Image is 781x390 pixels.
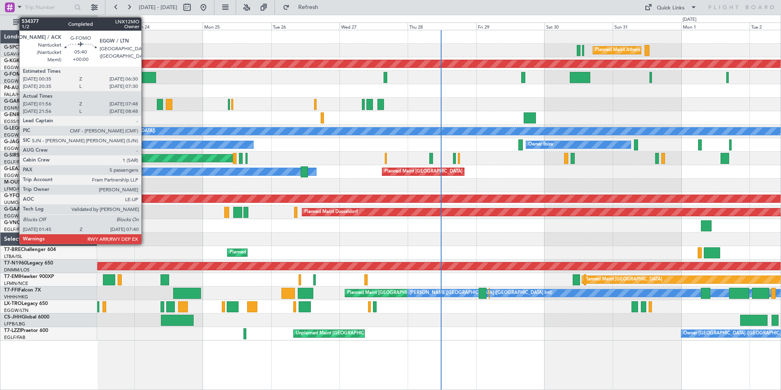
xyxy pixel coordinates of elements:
[4,65,29,71] a: EGGW/LTN
[4,328,21,333] span: T7-LZZI
[4,247,56,252] a: T7-BREChallenger 604
[4,199,29,206] a: UUMO/OSF
[25,1,72,13] input: Trip Number
[4,153,20,158] span: G-SIRS
[640,1,701,14] button: Quick Links
[683,16,696,23] div: [DATE]
[4,226,25,233] a: EGLF/FAB
[4,105,29,111] a: EGNR/CEG
[99,16,113,23] div: [DATE]
[4,112,23,117] span: G-ENRG
[384,166,513,178] div: Planned Maint [GEOGRAPHIC_DATA] ([GEOGRAPHIC_DATA])
[4,334,25,341] a: EGLF/FAB
[584,273,662,286] div: Planned Maint [GEOGRAPHIC_DATA]
[4,274,54,279] a: T7-EMIHawker 900XP
[291,4,326,10] span: Refresh
[4,166,67,171] a: G-LEAXCessna Citation XLS
[4,112,51,117] a: G-ENRGPraetor 600
[296,327,430,340] div: Unplanned Maint [GEOGRAPHIC_DATA] ([GEOGRAPHIC_DATA])
[4,220,59,225] a: G-VNORChallenger 650
[4,180,24,185] span: M-OUSE
[4,45,48,50] a: G-SPCYLegacy 650
[4,58,23,63] span: G-KGKG
[4,85,22,90] span: P4-AUA
[4,72,53,77] a: G-FOMOGlobal 6000
[4,301,22,306] span: LX-TRO
[4,288,18,293] span: T7-FFI
[410,287,552,299] div: [PERSON_NAME][GEOGRAPHIC_DATA] ([GEOGRAPHIC_DATA] Intl)
[66,22,134,30] div: Sat 23
[4,213,29,219] a: EGGW/LTN
[4,78,29,84] a: EGGW/LTN
[4,267,29,273] a: DNMM/LOS
[408,22,476,30] div: Thu 28
[4,315,22,320] span: CS-JHH
[304,206,358,218] div: Planned Maint Dusseldorf
[528,139,553,151] div: Owner Ibiza
[4,45,22,50] span: G-SPCY
[4,207,71,212] a: G-GAALCessna Citation XLS+
[4,261,27,266] span: T7-N1960
[4,261,53,266] a: T7-N1960Legacy 650
[4,274,20,279] span: T7-EMI
[271,22,339,30] div: Tue 26
[68,139,129,151] div: No Crew Cannes (Mandelieu)
[339,22,408,30] div: Wed 27
[4,139,23,144] span: G-JAGA
[4,186,28,192] a: LFMD/CEQ
[4,301,48,306] a: LX-TROLegacy 650
[4,315,49,320] a: CS-JHHGlobal 6000
[4,280,28,287] a: LFMN/NCE
[4,180,63,185] a: M-OUSECitation Mustang
[4,119,26,125] a: EGSS/STN
[4,51,26,57] a: LGAV/ATH
[4,99,71,104] a: G-GARECessna Citation XLS+
[613,22,681,30] div: Sun 31
[4,321,25,327] a: LFPB/LBG
[4,153,51,158] a: G-SIRSCitation Excel
[4,328,48,333] a: T7-LZZIPraetor 600
[476,22,544,30] div: Fri 29
[544,22,613,30] div: Sat 30
[4,288,41,293] a: T7-FFIFalcon 7X
[4,166,22,171] span: G-LEAX
[4,58,49,63] a: G-KGKGLegacy 600
[279,1,328,14] button: Refresh
[4,173,29,179] a: EGGW/LTN
[4,85,38,90] a: P4-AUAMD-87
[4,139,51,144] a: G-JAGAPhenom 300
[230,247,328,259] div: Planned Maint Warsaw ([GEOGRAPHIC_DATA])
[347,287,484,299] div: Planned Maint [GEOGRAPHIC_DATA] ([GEOGRAPHIC_DATA] Intl)
[4,207,23,212] span: G-GAAL
[4,126,22,131] span: G-LEGC
[595,44,689,56] div: Planned Maint Athens ([PERSON_NAME] Intl)
[4,253,22,260] a: LTBA/ISL
[4,92,26,98] a: FALA/HLA
[4,72,25,77] span: G-FOMO
[4,159,25,165] a: EGLF/FAB
[4,132,29,138] a: EGGW/LTN
[657,4,685,12] div: Quick Links
[4,294,28,300] a: VHHH/HKG
[9,16,89,29] button: All Aircraft
[4,193,57,198] a: G-YFOXFalcon 2000EX
[4,99,23,104] span: G-GARE
[21,20,86,25] span: All Aircraft
[134,22,203,30] div: Sun 24
[139,4,177,11] span: [DATE] - [DATE]
[4,146,29,152] a: EGGW/LTN
[4,126,48,131] a: G-LEGCLegacy 600
[681,22,750,30] div: Mon 1
[4,247,21,252] span: T7-BRE
[203,22,271,30] div: Mon 25
[4,193,23,198] span: G-YFOX
[4,307,29,314] a: EGGW/LTN
[4,220,24,225] span: G-VNOR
